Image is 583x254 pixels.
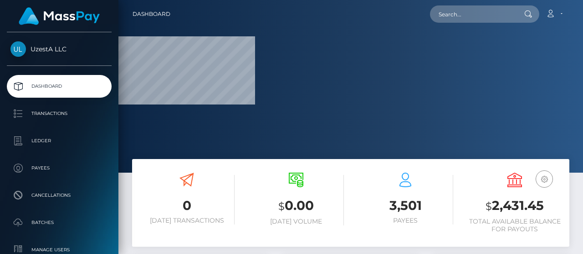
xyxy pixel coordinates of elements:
[430,5,516,23] input: Search...
[133,5,170,24] a: Dashboard
[10,41,26,57] img: UzestA LLC
[7,157,112,179] a: Payees
[10,107,108,120] p: Transactions
[358,217,453,224] h6: Payees
[248,197,344,215] h3: 0.00
[10,161,108,175] p: Payees
[19,7,100,25] img: MassPay Logo
[278,200,285,213] small: $
[139,197,235,214] h3: 0
[10,216,108,229] p: Batches
[10,80,108,93] p: Dashboard
[139,217,235,224] h6: [DATE] Transactions
[7,75,112,98] a: Dashboard
[7,129,112,152] a: Ledger
[7,184,112,207] a: Cancellations
[7,45,112,53] span: UzestA LLC
[467,218,563,233] h6: Total Available Balance for Payouts
[7,102,112,125] a: Transactions
[10,134,108,148] p: Ledger
[358,197,453,214] h3: 3,501
[248,218,344,225] h6: [DATE] Volume
[467,197,563,215] h3: 2,431.45
[7,211,112,234] a: Batches
[10,189,108,202] p: Cancellations
[486,200,492,213] small: $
